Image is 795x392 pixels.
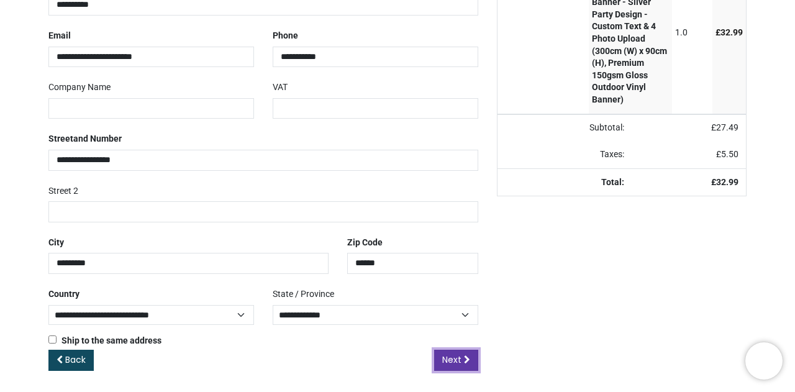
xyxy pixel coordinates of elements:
[442,353,461,366] span: Next
[347,232,383,253] label: Zip Code
[716,177,738,187] span: 32.99
[720,27,743,37] span: 32.99
[48,25,71,47] label: Email
[675,27,709,39] div: 1.0
[711,177,738,187] strong: £
[48,350,94,371] a: Back
[48,284,79,305] label: Country
[716,149,738,159] span: £
[434,350,478,371] a: Next
[273,284,334,305] label: State / Province
[497,141,632,168] td: Taxes:
[65,353,86,366] span: Back
[73,134,122,144] span: and Number
[497,114,632,142] td: Subtotal:
[601,177,624,187] strong: Total:
[48,335,161,347] label: Ship to the same address
[711,122,738,132] span: £
[48,181,78,202] label: Street 2
[48,232,64,253] label: City
[273,25,298,47] label: Phone
[745,342,783,380] iframe: Brevo live chat
[721,149,738,159] span: 5.50
[273,77,288,98] label: VAT
[716,122,738,132] span: 27.49
[48,335,57,344] input: Ship to the same address
[48,77,111,98] label: Company Name
[715,27,743,37] span: £
[48,129,122,150] label: Street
